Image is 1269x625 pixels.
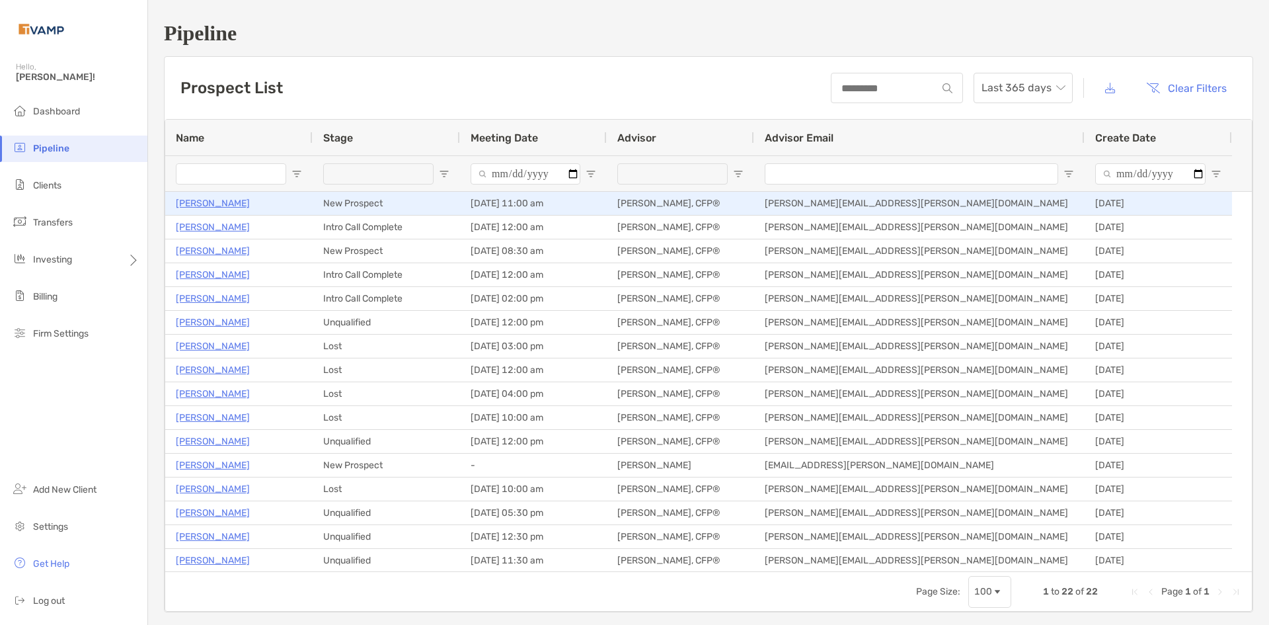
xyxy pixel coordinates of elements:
[33,291,58,302] span: Billing
[1085,406,1232,429] div: [DATE]
[1085,430,1232,453] div: [DATE]
[1145,587,1156,597] div: Previous Page
[33,143,69,154] span: Pipeline
[176,267,250,283] a: [PERSON_NAME]
[1085,287,1232,310] div: [DATE]
[1136,73,1237,103] button: Clear Filters
[460,263,607,286] div: [DATE] 12:00 am
[1204,586,1210,597] span: 1
[754,525,1085,548] div: [PERSON_NAME][EMAIL_ADDRESS][PERSON_NAME][DOMAIN_NAME]
[754,454,1085,477] div: [EMAIL_ADDRESS][PERSON_NAME][DOMAIN_NAME]
[176,362,250,378] a: [PERSON_NAME]
[12,288,28,304] img: billing icon
[313,501,460,524] div: Unqualified
[460,358,607,382] div: [DATE] 12:00 am
[176,528,250,545] a: [PERSON_NAME]
[313,263,460,286] div: Intro Call Complete
[176,243,250,259] a: [PERSON_NAME]
[460,549,607,572] div: [DATE] 11:30 am
[33,521,68,532] span: Settings
[1130,587,1140,597] div: First Page
[1185,586,1191,597] span: 1
[1086,586,1098,597] span: 22
[1075,586,1084,597] span: of
[313,239,460,263] div: New Prospect
[754,192,1085,215] div: [PERSON_NAME][EMAIL_ADDRESS][PERSON_NAME][DOMAIN_NAME]
[33,180,61,191] span: Clients
[176,314,250,331] a: [PERSON_NAME]
[974,586,992,597] div: 100
[1085,501,1232,524] div: [DATE]
[607,501,754,524] div: [PERSON_NAME], CFP®
[176,386,250,402] a: [PERSON_NAME]
[981,73,1065,103] span: Last 365 days
[313,358,460,382] div: Lost
[1085,358,1232,382] div: [DATE]
[607,478,754,501] div: [PERSON_NAME], CFP®
[1085,335,1232,358] div: [DATE]
[460,382,607,405] div: [DATE] 04:00 pm
[176,132,204,144] span: Name
[313,454,460,477] div: New Prospect
[176,338,250,354] a: [PERSON_NAME]
[176,163,286,185] input: Name Filter Input
[176,433,250,450] a: [PERSON_NAME]
[754,382,1085,405] div: [PERSON_NAME][EMAIL_ADDRESS][PERSON_NAME][DOMAIN_NAME]
[607,287,754,310] div: [PERSON_NAME], CFP®
[1085,525,1232,548] div: [DATE]
[12,140,28,155] img: pipeline icon
[607,192,754,215] div: [PERSON_NAME], CFP®
[176,505,250,521] a: [PERSON_NAME]
[754,216,1085,239] div: [PERSON_NAME][EMAIL_ADDRESS][PERSON_NAME][DOMAIN_NAME]
[1085,239,1232,263] div: [DATE]
[313,430,460,453] div: Unqualified
[607,525,754,548] div: [PERSON_NAME], CFP®
[1095,132,1156,144] span: Create Date
[916,586,960,597] div: Page Size:
[1063,169,1074,179] button: Open Filter Menu
[1211,169,1221,179] button: Open Filter Menu
[12,325,28,341] img: firm-settings icon
[313,549,460,572] div: Unqualified
[1043,586,1049,597] span: 1
[176,219,250,235] a: [PERSON_NAME]
[968,576,1011,608] div: Page Size
[176,552,250,569] a: [PERSON_NAME]
[460,525,607,548] div: [DATE] 12:30 pm
[471,163,580,185] input: Meeting Date Filter Input
[607,382,754,405] div: [PERSON_NAME], CFP®
[16,71,139,83] span: [PERSON_NAME]!
[617,132,656,144] span: Advisor
[607,406,754,429] div: [PERSON_NAME], CFP®
[313,311,460,334] div: Unqualified
[460,454,607,477] div: -
[176,195,250,212] a: [PERSON_NAME]
[942,83,952,93] img: input icon
[1161,586,1183,597] span: Page
[313,192,460,215] div: New Prospect
[1193,586,1202,597] span: of
[460,406,607,429] div: [DATE] 10:00 am
[12,481,28,497] img: add_new_client icon
[460,430,607,453] div: [DATE] 12:00 pm
[176,457,250,474] a: [PERSON_NAME]
[460,192,607,215] div: [DATE] 11:00 am
[12,214,28,229] img: transfers icon
[1085,216,1232,239] div: [DATE]
[460,478,607,501] div: [DATE] 10:00 am
[607,430,754,453] div: [PERSON_NAME], CFP®
[1095,163,1206,185] input: Create Date Filter Input
[1085,192,1232,215] div: [DATE]
[439,169,449,179] button: Open Filter Menu
[16,5,67,53] img: Zoe Logo
[164,21,1253,46] h1: Pipeline
[607,454,754,477] div: [PERSON_NAME]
